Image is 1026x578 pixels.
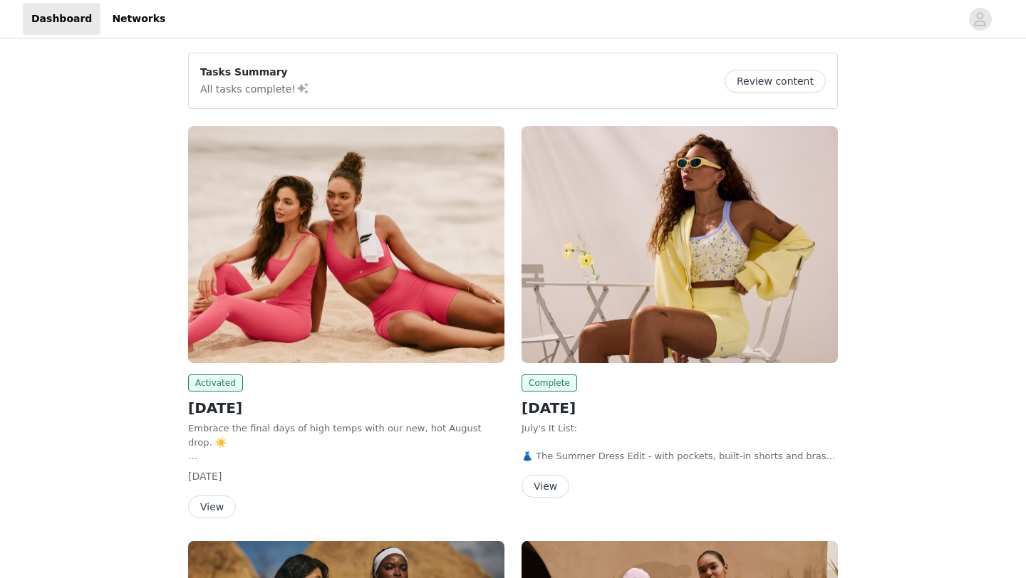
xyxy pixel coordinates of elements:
span: Activated [188,374,243,392]
p: All tasks complete! [200,80,310,97]
a: Dashboard [23,3,100,35]
span: Complete [522,374,577,392]
p: July's It List: [522,421,838,436]
button: Review content [725,70,826,93]
button: View [188,495,236,518]
a: View [188,502,236,513]
h2: [DATE] [522,397,838,419]
a: View [522,481,569,492]
img: Fabletics [522,126,838,363]
p: 👗 The Summer Dress Edit - with pockets, built-in shorts and bras, of course. [522,449,838,463]
div: avatar [973,8,987,31]
button: View [522,475,569,498]
img: Fabletics [188,126,504,363]
a: Networks [103,3,174,35]
p: Tasks Summary [200,65,310,80]
p: Embrace the final days of high temps with our new, hot August drop. ☀️ [188,421,504,449]
h2: [DATE] [188,397,504,419]
span: [DATE] [188,471,222,482]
